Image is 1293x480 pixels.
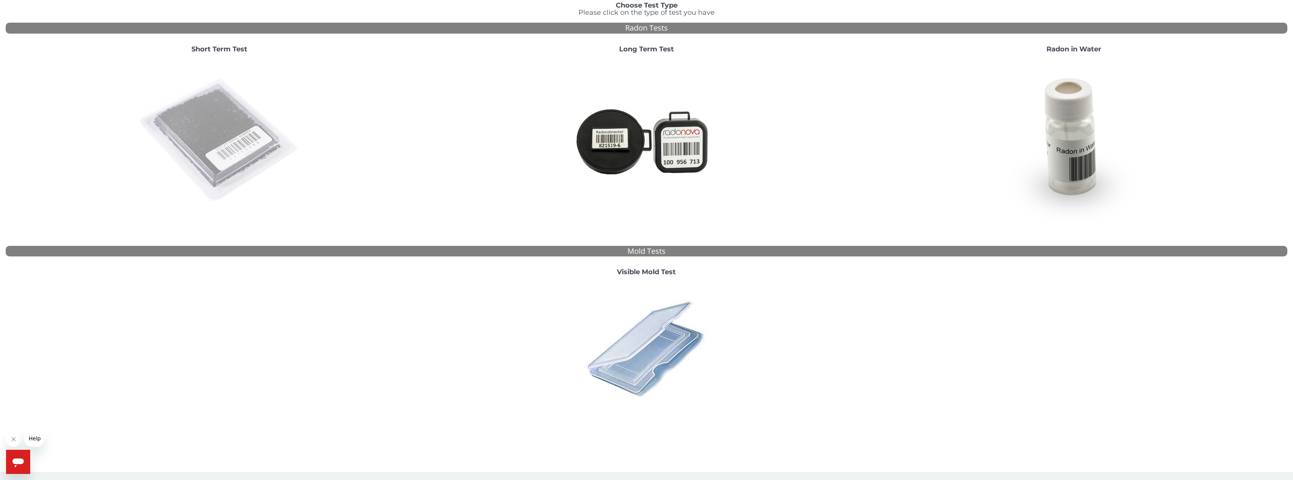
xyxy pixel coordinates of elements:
div: Radon Tests [6,23,1287,34]
img: PI42764010.jpg [580,282,712,414]
strong: Long Term Test [619,45,674,53]
div: Mold Tests [6,246,1287,257]
iframe: Button to launch messaging window [6,450,30,474]
strong: Choose Test Type [616,1,678,9]
img: ShortTerm.jpg [138,59,301,222]
strong: Short Term Test [191,45,247,53]
img: Radtrak2vsRadtrak3.jpg [565,59,727,222]
img: RadoninWater.jpg [992,59,1155,222]
strong: Radon in Water [1046,45,1101,53]
iframe: Message from company [24,430,44,447]
span: Please click on the type of test you have [578,8,715,17]
strong: Visible Mold Test [617,268,676,276]
iframe: Close message [6,432,21,447]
